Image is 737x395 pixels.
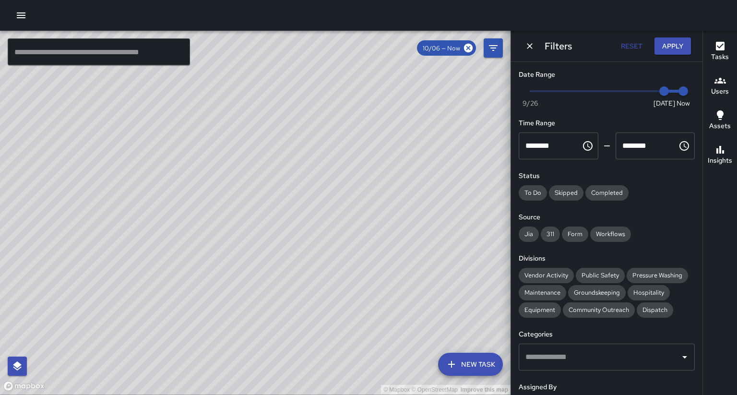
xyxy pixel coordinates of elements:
[549,189,583,197] span: Skipped
[675,136,694,156] button: Choose time, selected time is 11:59 PM
[519,118,695,129] h6: Time Range
[519,253,695,264] h6: Divisions
[519,306,561,314] span: Equipment
[519,288,566,297] span: Maintenance
[709,121,731,132] h6: Assets
[627,271,688,279] span: Pressure Washing
[519,171,695,181] h6: Status
[519,268,574,283] div: Vendor Activity
[562,227,588,242] div: Form
[519,302,561,318] div: Equipment
[654,37,691,55] button: Apply
[519,227,539,242] div: Jia
[519,212,695,223] h6: Source
[654,98,675,108] span: [DATE]
[545,38,572,54] h6: Filters
[590,230,631,238] span: Workflows
[585,185,629,201] div: Completed
[519,329,695,340] h6: Categories
[417,40,476,56] div: 10/06 — Now
[541,227,560,242] div: 311
[519,230,539,238] span: Jia
[519,382,695,393] h6: Assigned By
[708,156,732,166] h6: Insights
[703,138,737,173] button: Insights
[678,350,691,364] button: Open
[523,98,538,108] span: 9/26
[703,69,737,104] button: Users
[616,37,647,55] button: Reset
[590,227,631,242] div: Workflows
[484,38,503,58] button: Filters
[576,271,625,279] span: Public Safety
[562,230,588,238] span: Form
[568,285,626,300] div: Groundskeeping
[703,35,737,69] button: Tasks
[519,70,695,80] h6: Date Range
[677,98,690,108] span: Now
[563,302,635,318] div: Community Outreach
[519,189,547,197] span: To Do
[637,302,673,318] div: Dispatch
[549,185,583,201] div: Skipped
[438,353,503,376] button: New Task
[703,104,737,138] button: Assets
[541,230,560,238] span: 311
[563,306,635,314] span: Community Outreach
[711,52,729,62] h6: Tasks
[628,285,670,300] div: Hospitality
[523,39,537,53] button: Dismiss
[576,268,625,283] div: Public Safety
[568,288,626,297] span: Groundskeeping
[637,306,673,314] span: Dispatch
[578,136,597,156] button: Choose time, selected time is 12:00 AM
[519,285,566,300] div: Maintenance
[519,271,574,279] span: Vendor Activity
[711,86,729,97] h6: Users
[627,268,688,283] div: Pressure Washing
[628,288,670,297] span: Hospitality
[519,185,547,201] div: To Do
[417,44,466,52] span: 10/06 — Now
[585,189,629,197] span: Completed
